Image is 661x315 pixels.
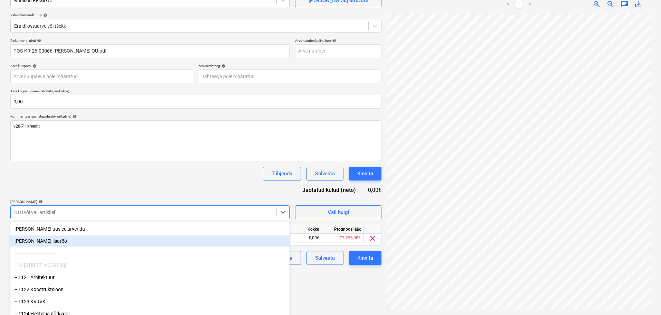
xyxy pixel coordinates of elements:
div: 0,00€ [367,186,381,194]
div: Maksetähtaeg [199,64,381,68]
button: Kinnita [349,251,381,265]
span: help [331,38,336,43]
div: Lisa uus lisatöö [10,235,290,247]
button: Kinnita [349,167,381,180]
input: Arve kogusumma (netokulu, valikuline) [10,95,381,109]
div: -- 1122 Konstruktsioon [10,284,290,295]
input: Tähtaega pole määratud [199,70,381,83]
div: 112 [STREET_ADDRESS] [10,260,290,271]
div: [PERSON_NAME] [10,200,290,204]
button: Salvesta [306,167,343,180]
div: -- 1123 KVJVK [10,296,290,307]
div: ------------------------------ [10,248,290,259]
div: Lisa uus eelarverida [10,223,290,234]
div: Kinnita [357,169,373,178]
button: Tühjenda [263,167,301,180]
div: Kommentaar raamatupidajale (valikuline) [10,114,381,119]
div: Kokku [281,225,322,234]
button: Salvesta [306,251,343,265]
div: Prognoosijääk [322,225,364,234]
input: Dokumendi nimi [10,44,290,58]
div: Kinnita [357,253,373,262]
span: help [220,64,226,68]
button: Vali hulgi [295,205,381,219]
input: Arve kuupäeva pole määratud. [10,70,193,83]
span: clear [368,234,377,242]
input: Arve number [295,44,381,58]
span: help [37,200,43,204]
div: Salvesta [315,253,335,262]
div: Arve number (valikuline) [295,38,381,43]
div: Vali hulgi [328,208,349,217]
div: Vali dokumendi tüüp [10,13,381,17]
p: Arve kogusumma (netokulu, valikuline) [10,89,381,95]
span: help [42,13,47,17]
div: [PERSON_NAME] uus eelarverida [10,223,290,234]
span: help [36,38,41,43]
div: Dokumendi nimi [10,38,290,43]
div: [PERSON_NAME] lisatöö [10,235,290,247]
span: v28-71 kreedit [13,124,40,129]
div: Salvesta [315,169,335,178]
div: 0,00€ [281,234,322,242]
div: Arve kuupäev [10,64,193,68]
div: 112 Rukki tee 11 [10,260,290,271]
div: Tühjenda [272,169,292,178]
div: -- 1121 Arhitektuur [10,272,290,283]
span: help [31,64,37,68]
div: Jaotatud kulud (neto) [292,186,367,194]
span: help [71,114,77,119]
div: -77 256,08€ [322,234,364,242]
